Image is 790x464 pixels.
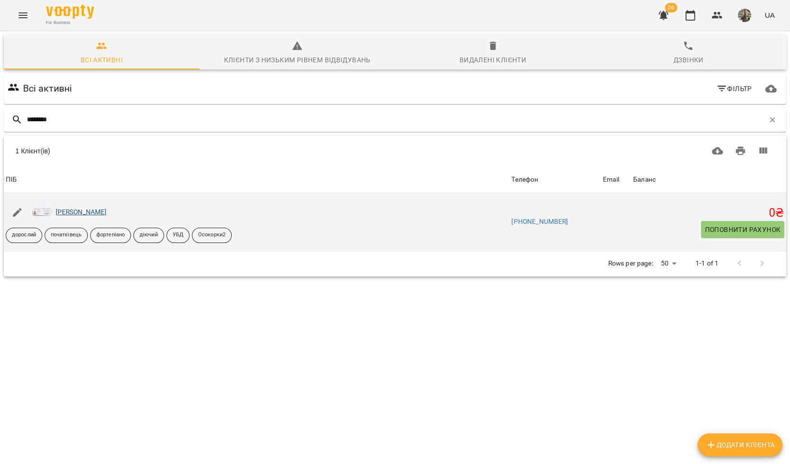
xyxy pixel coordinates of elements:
div: Sort [511,174,538,186]
div: фортепіано [90,228,131,243]
p: початківець [51,231,82,239]
h6: Всі активні [23,81,72,96]
button: Вигляд колонок [752,139,775,162]
p: Осокорки2 [198,231,225,239]
p: УБД [173,231,183,239]
div: 1 Клієнт(ів) [15,146,378,156]
img: Voopty Logo [46,5,94,19]
div: Email [603,174,619,186]
div: УБД [166,228,189,243]
div: ПІБ [6,174,17,186]
div: Sort [603,174,619,186]
span: Email [603,174,629,186]
p: фортепіано [96,231,125,239]
p: діючий [140,231,158,239]
span: Фільтр [716,83,752,94]
span: 26 [665,3,677,12]
h5: 0 ₴ [633,206,784,220]
span: Телефон [511,174,599,186]
button: Menu [12,4,35,27]
a: [PERSON_NAME] [56,208,107,216]
div: Всі активні [81,54,123,66]
span: ПІБ [6,174,507,186]
span: UA [765,10,775,20]
div: дорослий [6,228,42,243]
div: Телефон [511,174,538,186]
p: Rows per page: [608,259,653,268]
div: початківець [45,228,88,243]
span: For Business [46,20,94,26]
p: 1-1 of 1 [696,259,719,268]
img: cc468e6ed93e8939580fc4771e5e830a.jpg [33,203,52,222]
button: Поповнити рахунок [701,221,784,238]
div: Клієнти з низьким рівнем відвідувань [224,54,371,66]
button: Фільтр [712,80,756,97]
button: Друк [729,139,752,162]
p: дорослий [12,231,36,239]
a: [PHONE_NUMBER] [511,218,568,225]
img: d95d3a1f5a58f9939815add2f0358ac8.jpg [738,9,751,22]
span: Поповнити рахунок [705,224,780,235]
div: діючий [133,228,164,243]
div: Баланс [633,174,656,186]
button: Завантажити CSV [706,139,729,162]
div: 50 [657,256,680,270]
div: Видалені клієнти [460,54,526,66]
span: Баланс [633,174,784,186]
div: Table Toolbar [4,136,786,166]
div: Дзвінки [673,54,704,66]
div: Sort [633,174,656,186]
div: Sort [6,174,17,186]
button: UA [761,6,778,24]
div: Осокорки2 [192,228,232,243]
